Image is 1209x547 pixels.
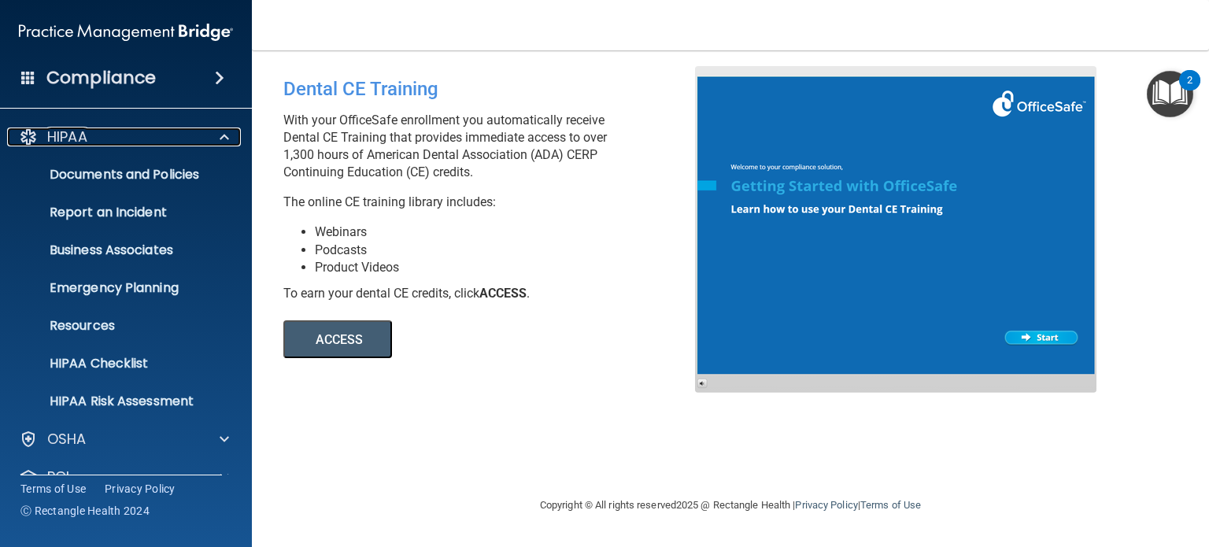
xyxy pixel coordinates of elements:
[19,468,229,486] a: PCI
[10,167,225,183] p: Documents and Policies
[10,318,225,334] p: Resources
[20,481,86,497] a: Terms of Use
[10,356,225,371] p: HIPAA Checklist
[315,259,707,276] li: Product Videos
[443,480,1018,530] div: Copyright © All rights reserved 2025 @ Rectangle Health | |
[1147,71,1193,117] button: Open Resource Center, 2 new notifications
[47,128,87,146] p: HIPAA
[20,503,150,519] span: Ⓒ Rectangle Health 2024
[315,242,707,259] li: Podcasts
[795,499,857,511] a: Privacy Policy
[283,320,392,358] button: ACCESS
[19,17,233,48] img: PMB logo
[1187,80,1192,101] div: 2
[283,112,707,181] p: With your OfficeSafe enrollment you automatically receive Dental CE Training that provides immedi...
[10,242,225,258] p: Business Associates
[283,334,714,346] a: ACCESS
[47,468,69,486] p: PCI
[283,285,707,302] div: To earn your dental CE credits, click .
[46,67,156,89] h4: Compliance
[19,430,229,449] a: OSHA
[283,194,707,211] p: The online CE training library includes:
[19,128,229,146] a: HIPAA
[860,499,921,511] a: Terms of Use
[10,280,225,296] p: Emergency Planning
[47,430,87,449] p: OSHA
[10,205,225,220] p: Report an Incident
[315,224,707,241] li: Webinars
[10,394,225,409] p: HIPAA Risk Assessment
[479,286,527,301] b: ACCESS
[283,66,707,112] div: Dental CE Training
[105,481,176,497] a: Privacy Policy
